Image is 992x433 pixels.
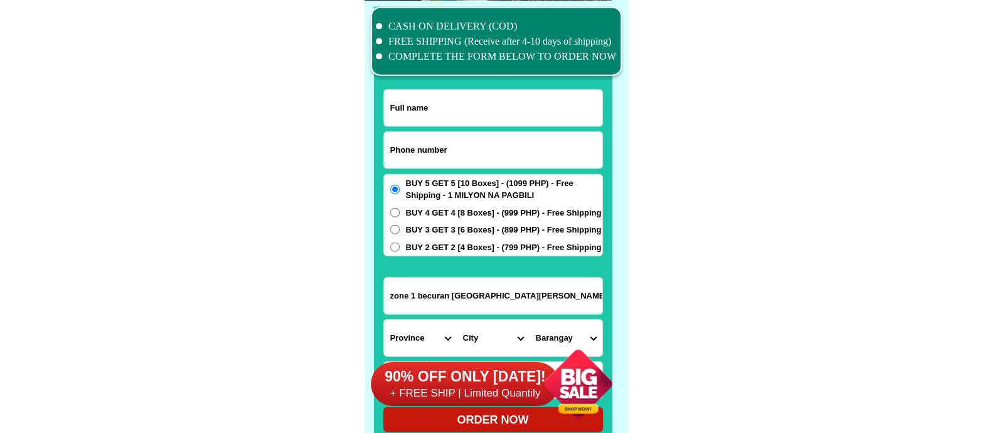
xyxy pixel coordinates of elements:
[384,132,602,168] input: Input phone_number
[376,49,617,64] li: COMPLETE THE FORM BELOW TO ORDER NOW
[384,90,602,126] input: Input full_name
[371,368,559,386] h6: 90% OFF ONLY [DATE]!
[406,224,602,236] span: BUY 3 GET 3 [6 Boxes] - (899 PHP) - Free Shipping
[457,320,530,356] select: Select district
[390,225,400,234] input: BUY 3 GET 3 [6 Boxes] - (899 PHP) - Free Shipping
[406,207,602,219] span: BUY 4 GET 4 [8 Boxes] - (999 PHP) - Free Shipping
[376,34,617,49] li: FREE SHIPPING (Receive after 4-10 days of shipping)
[376,19,617,34] li: CASH ON DELIVERY (COD)
[390,208,400,217] input: BUY 4 GET 4 [8 Boxes] - (999 PHP) - Free Shipping
[371,386,559,400] h6: + FREE SHIP | Limited Quantily
[384,320,457,356] select: Select province
[390,243,400,252] input: BUY 2 GET 2 [4 Boxes] - (799 PHP) - Free Shipping
[406,241,602,254] span: BUY 2 GET 2 [4 Boxes] - (799 PHP) - Free Shipping
[530,320,602,356] select: Select commune
[384,278,602,314] input: Input address
[390,185,400,194] input: BUY 5 GET 5 [10 Boxes] - (1099 PHP) - Free Shipping - 1 MILYON NA PAGBILI
[406,177,602,202] span: BUY 5 GET 5 [10 Boxes] - (1099 PHP) - Free Shipping - 1 MILYON NA PAGBILI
